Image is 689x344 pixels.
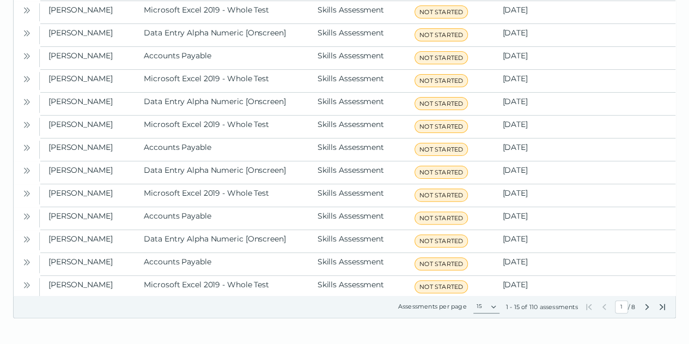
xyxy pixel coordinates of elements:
[20,95,33,108] button: Open
[40,70,135,92] clr-dg-cell: [PERSON_NAME]
[493,230,583,252] clr-dg-cell: [DATE]
[20,209,33,222] button: Open
[135,253,308,275] clr-dg-cell: Accounts Payable
[643,303,651,311] button: Next Page
[309,230,406,252] clr-dg-cell: Skills Assessment
[414,166,468,179] span: NOT STARTED
[615,300,628,313] input: Current Page
[40,207,135,230] clr-dg-cell: [PERSON_NAME]
[414,51,468,64] span: NOT STARTED
[20,278,33,291] button: Open
[309,184,406,207] clr-dg-cell: Skills Assessment
[22,143,31,152] cds-icon: Open
[22,6,31,15] cds-icon: Open
[40,230,135,252] clr-dg-cell: [PERSON_NAME]
[40,138,135,161] clr-dg-cell: [PERSON_NAME]
[414,143,468,156] span: NOT STARTED
[493,276,583,298] clr-dg-cell: [DATE]
[22,29,31,38] cds-icon: Open
[22,75,31,83] cds-icon: Open
[414,74,468,87] span: NOT STARTED
[135,207,308,230] clr-dg-cell: Accounts Payable
[309,253,406,275] clr-dg-cell: Skills Assessment
[135,276,308,298] clr-dg-cell: Microsoft Excel 2019 - Whole Test
[22,52,31,61] cds-icon: Open
[309,70,406,92] clr-dg-cell: Skills Assessment
[414,28,468,41] span: NOT STARTED
[40,161,135,184] clr-dg-cell: [PERSON_NAME]
[40,253,135,275] clr-dg-cell: [PERSON_NAME]
[493,138,583,161] clr-dg-cell: [DATE]
[135,24,308,46] clr-dg-cell: Data Entry Alpha Numeric [Onscreen]
[398,303,467,310] label: Assessments per page
[135,116,308,138] clr-dg-cell: Microsoft Excel 2019 - Whole Test
[20,49,33,62] button: Open
[414,280,468,293] span: NOT STARTED
[309,138,406,161] clr-dg-cell: Skills Assessment
[414,234,468,248] span: NOT STARTED
[414,189,468,202] span: NOT STARTED
[20,3,33,16] button: Open
[22,120,31,129] cds-icon: Open
[309,1,406,23] clr-dg-cell: Skills Assessment
[414,97,468,110] span: NOT STARTED
[135,138,308,161] clr-dg-cell: Accounts Payable
[40,276,135,298] clr-dg-cell: [PERSON_NAME]
[414,5,468,19] span: NOT STARTED
[40,1,135,23] clr-dg-cell: [PERSON_NAME]
[22,235,31,244] cds-icon: Open
[658,303,667,311] button: Last Page
[493,47,583,69] clr-dg-cell: [DATE]
[493,253,583,275] clr-dg-cell: [DATE]
[20,141,33,154] button: Open
[630,303,636,311] span: Total Pages
[493,207,583,230] clr-dg-cell: [DATE]
[309,276,406,298] clr-dg-cell: Skills Assessment
[20,232,33,245] button: Open
[20,255,33,268] button: Open
[20,164,33,177] button: Open
[20,118,33,131] button: Open
[22,166,31,175] cds-icon: Open
[135,161,308,184] clr-dg-cell: Data Entry Alpha Numeric [Onscreen]
[506,303,578,311] div: 1 - 15 of 110 assessments
[135,230,308,252] clr-dg-cell: Data Entry Alpha Numeric [Onscreen]
[493,161,583,184] clr-dg-cell: [DATE]
[135,1,308,23] clr-dg-cell: Microsoft Excel 2019 - Whole Test
[493,116,583,138] clr-dg-cell: [DATE]
[22,212,31,221] cds-icon: Open
[20,26,33,39] button: Open
[309,207,406,230] clr-dg-cell: Skills Assessment
[135,184,308,207] clr-dg-cell: Microsoft Excel 2019 - Whole Test
[600,303,608,311] button: Previous Page
[40,184,135,207] clr-dg-cell: [PERSON_NAME]
[20,72,33,85] button: Open
[493,24,583,46] clr-dg-cell: [DATE]
[22,98,31,106] cds-icon: Open
[414,212,468,225] span: NOT STARTED
[493,70,583,92] clr-dg-cell: [DATE]
[493,93,583,115] clr-dg-cell: [DATE]
[493,184,583,207] clr-dg-cell: [DATE]
[309,116,406,138] clr-dg-cell: Skills Assessment
[20,186,33,200] button: Open
[40,93,135,115] clr-dg-cell: [PERSON_NAME]
[414,257,468,270] span: NOT STARTED
[309,93,406,115] clr-dg-cell: Skills Assessment
[135,47,308,69] clr-dg-cell: Accounts Payable
[40,47,135,69] clr-dg-cell: [PERSON_NAME]
[22,258,31,267] cds-icon: Open
[22,281,31,289] cds-icon: Open
[135,93,308,115] clr-dg-cell: Data Entry Alpha Numeric [Onscreen]
[584,303,593,311] button: First Page
[40,116,135,138] clr-dg-cell: [PERSON_NAME]
[22,189,31,198] cds-icon: Open
[309,161,406,184] clr-dg-cell: Skills Assessment
[584,300,667,313] div: /
[414,120,468,133] span: NOT STARTED
[493,1,583,23] clr-dg-cell: [DATE]
[309,47,406,69] clr-dg-cell: Skills Assessment
[309,24,406,46] clr-dg-cell: Skills Assessment
[40,24,135,46] clr-dg-cell: [PERSON_NAME]
[135,70,308,92] clr-dg-cell: Microsoft Excel 2019 - Whole Test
